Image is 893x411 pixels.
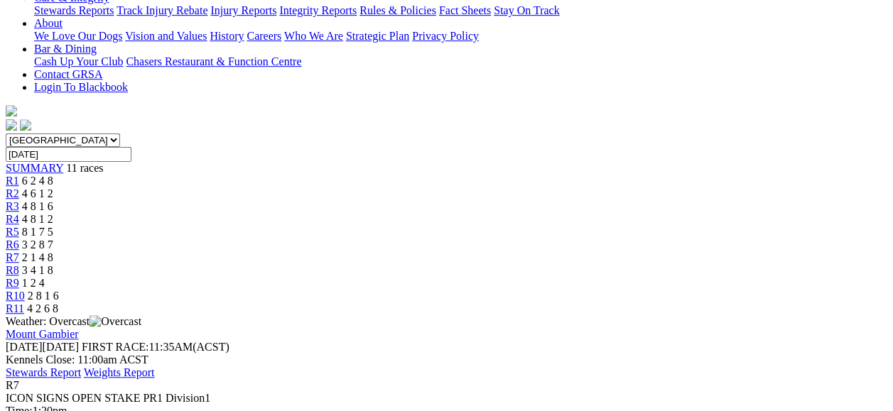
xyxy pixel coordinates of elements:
[22,251,53,263] span: 2 1 4 8
[494,4,559,16] a: Stay On Track
[22,213,53,225] span: 4 8 1 2
[210,30,244,42] a: History
[6,105,17,116] img: logo-grsa-white.png
[6,200,19,212] a: R3
[22,200,53,212] span: 4 8 1 6
[34,68,102,80] a: Contact GRSA
[6,213,19,225] a: R4
[439,4,491,16] a: Fact Sheets
[6,119,17,131] img: facebook.svg
[6,392,887,405] div: ICON SIGNS OPEN STAKE PR1 Division1
[6,147,131,162] input: Select date
[6,251,19,263] a: R7
[6,315,141,327] span: Weather: Overcast
[34,55,123,67] a: Cash Up Your Club
[28,290,59,302] span: 2 8 1 6
[82,341,229,353] span: 11:35AM(ACST)
[412,30,479,42] a: Privacy Policy
[66,162,103,174] span: 11 races
[6,366,81,378] a: Stewards Report
[22,226,53,238] span: 8 1 7 5
[6,379,19,391] span: R7
[34,30,122,42] a: We Love Our Dogs
[6,187,19,199] a: R2
[22,175,53,187] span: 6 2 4 8
[359,4,436,16] a: Rules & Policies
[34,4,887,17] div: Care & Integrity
[34,17,63,29] a: About
[6,162,63,174] a: SUMMARY
[34,55,887,68] div: Bar & Dining
[6,302,24,314] a: R11
[82,341,148,353] span: FIRST RACE:
[279,4,357,16] a: Integrity Reports
[6,264,19,276] a: R8
[346,30,409,42] a: Strategic Plan
[117,4,207,16] a: Track Injury Rebate
[6,341,79,353] span: [DATE]
[210,4,276,16] a: Injury Reports
[27,302,58,314] span: 4 2 6 8
[126,55,301,67] a: Chasers Restaurant & Function Centre
[22,264,53,276] span: 3 4 1 8
[125,30,207,42] a: Vision and Values
[22,239,53,251] span: 3 2 8 7
[20,119,31,131] img: twitter.svg
[34,43,97,55] a: Bar & Dining
[247,30,281,42] a: Careers
[6,354,887,366] div: Kennels Close: 11:00am ACST
[6,290,25,302] a: R10
[90,315,141,328] img: Overcast
[34,30,887,43] div: About
[6,226,19,238] a: R5
[22,187,53,199] span: 4 6 1 2
[284,30,343,42] a: Who We Are
[22,277,45,289] span: 1 2 4
[6,341,43,353] span: [DATE]
[34,81,128,93] a: Login To Blackbook
[6,175,19,187] a: R1
[84,366,155,378] a: Weights Report
[34,4,114,16] a: Stewards Reports
[6,328,79,340] a: Mount Gambier
[6,277,19,289] a: R9
[6,239,19,251] a: R6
